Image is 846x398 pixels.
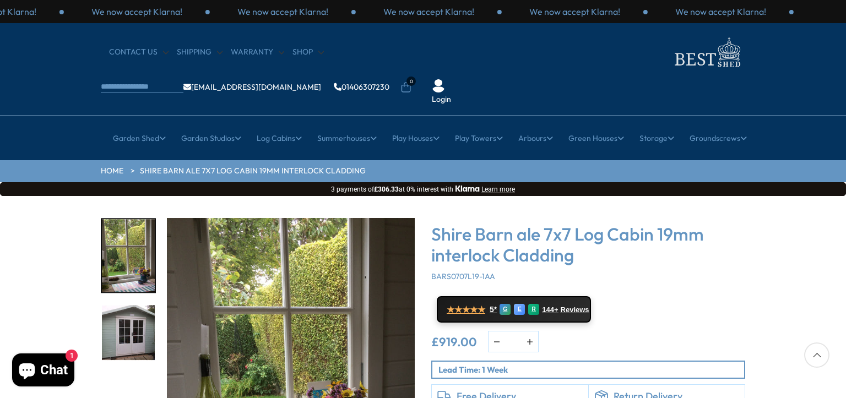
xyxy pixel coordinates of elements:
a: Play Houses [392,124,440,152]
div: 2 / 3 [64,6,210,18]
a: Log Cabins [257,124,302,152]
img: Barnsdale_ef622831-4fbb-42f2-b578-2a342bac17f4_200x200.jpg [102,306,155,379]
inbox-online-store-chat: Shopify online store chat [9,353,78,389]
span: 144+ [542,306,558,314]
a: CONTACT US [109,47,169,58]
a: ★★★★★ 5* G E R 144+ Reviews [437,296,591,323]
div: E [514,304,525,315]
ins: £919.00 [431,336,477,348]
a: HOME [101,166,123,177]
div: 1 / 3 [356,6,502,18]
a: 01406307230 [334,83,389,91]
p: We now accept Klarna! [91,6,182,18]
a: Green Houses [568,124,624,152]
a: Login [432,94,451,105]
span: Reviews [561,306,589,314]
div: 2 / 3 [502,6,648,18]
h3: Shire Barn ale 7x7 Log Cabin 19mm interlock Cladding [431,223,745,266]
p: We now accept Klarna! [237,6,328,18]
img: User Icon [432,79,445,92]
div: R [528,304,539,315]
p: We now accept Klarna! [675,6,766,18]
a: Arbours [518,124,553,152]
a: 0 [400,82,411,93]
p: We now accept Klarna! [383,6,474,18]
span: 0 [406,77,416,86]
a: Summerhouses [317,124,377,152]
span: BARS0707L19-1AA [431,271,495,281]
div: G [500,304,511,315]
p: We now accept Klarna! [529,6,620,18]
a: Warranty [231,47,284,58]
img: Barnsdale_3_4855ff5d-416b-49fb-b135-f2c42e7340e7_200x200.jpg [102,219,155,292]
a: Groundscrews [690,124,747,152]
a: Shop [292,47,324,58]
a: [EMAIL_ADDRESS][DOMAIN_NAME] [183,83,321,91]
span: ★★★★★ [447,304,485,315]
div: 3 / 11 [101,304,156,380]
div: 2 / 11 [101,218,156,293]
div: 3 / 3 [210,6,356,18]
a: Garden Shed [113,124,166,152]
img: logo [668,34,745,70]
a: Play Towers [455,124,503,152]
div: 3 / 3 [648,6,794,18]
p: Lead Time: 1 Week [438,364,744,375]
a: Shire Barn ale 7x7 Log Cabin 19mm interlock Cladding [140,166,366,177]
a: Garden Studios [181,124,241,152]
a: Shipping [177,47,223,58]
a: Storage [639,124,674,152]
